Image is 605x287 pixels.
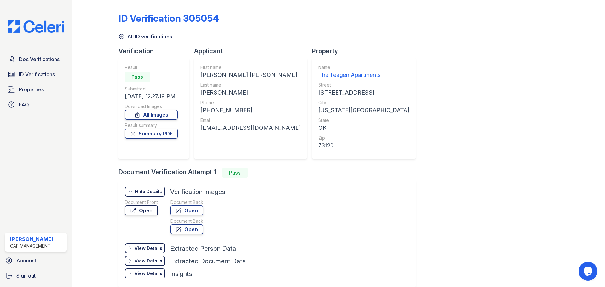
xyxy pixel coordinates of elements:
div: Email [200,117,301,123]
div: [PERSON_NAME] [PERSON_NAME] [200,71,301,79]
div: [US_STATE][GEOGRAPHIC_DATA] [318,106,409,115]
div: Verification Images [170,187,225,196]
div: [EMAIL_ADDRESS][DOMAIN_NAME] [200,123,301,132]
div: State [318,117,409,123]
div: Document Front [125,199,158,205]
a: FAQ [5,98,67,111]
div: [DATE] 12:27:19 PM [125,92,178,101]
span: ID Verifications [19,71,55,78]
div: First name [200,64,301,71]
div: [PERSON_NAME] [10,235,53,243]
div: Name [318,64,409,71]
a: Summary PDF [125,129,178,139]
a: Properties [5,83,67,96]
a: ID Verifications [5,68,67,81]
div: Insights [170,269,192,278]
img: CE_Logo_Blue-a8612792a0a2168367f1c8372b55b34899dd931a85d93a1a3d3e32e68fde9ad4.png [3,20,69,33]
div: Document Back [170,218,203,224]
iframe: chat widget [579,262,599,281]
a: Open [125,205,158,215]
div: [PERSON_NAME] [200,88,301,97]
div: Download Images [125,103,178,110]
span: Properties [19,86,44,93]
div: Street [318,82,409,88]
div: Extracted Person Data [170,244,236,253]
div: Result [125,64,178,71]
div: Last name [200,82,301,88]
div: Pass [222,168,248,178]
div: City [318,100,409,106]
div: Verification [118,47,194,55]
div: Document Back [170,199,203,205]
a: Sign out [3,269,69,282]
div: Result summary [125,122,178,129]
span: Sign out [16,272,36,279]
div: Submitted [125,86,178,92]
div: View Details [135,258,162,264]
a: All Images [125,110,178,120]
div: ID Verification 305054 [118,13,219,24]
span: Doc Verifications [19,55,60,63]
div: Zip [318,135,409,141]
div: CAF Management [10,243,53,249]
div: Extracted Document Data [170,257,246,266]
div: Phone [200,100,301,106]
a: All ID verifications [118,33,172,40]
div: Applicant [194,47,312,55]
div: The Teagen Apartments [318,71,409,79]
a: Account [3,254,69,267]
a: Open [170,205,203,215]
div: Pass [125,72,150,82]
a: Doc Verifications [5,53,67,66]
div: [PHONE_NUMBER] [200,106,301,115]
div: View Details [135,270,162,277]
span: FAQ [19,101,29,108]
span: Account [16,257,36,264]
div: Property [312,47,421,55]
a: Open [170,224,203,234]
a: Name The Teagen Apartments [318,64,409,79]
div: View Details [135,245,162,251]
div: OK [318,123,409,132]
div: 73120 [318,141,409,150]
div: [STREET_ADDRESS] [318,88,409,97]
div: Hide Details [135,188,162,195]
div: Document Verification Attempt 1 [118,168,421,178]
